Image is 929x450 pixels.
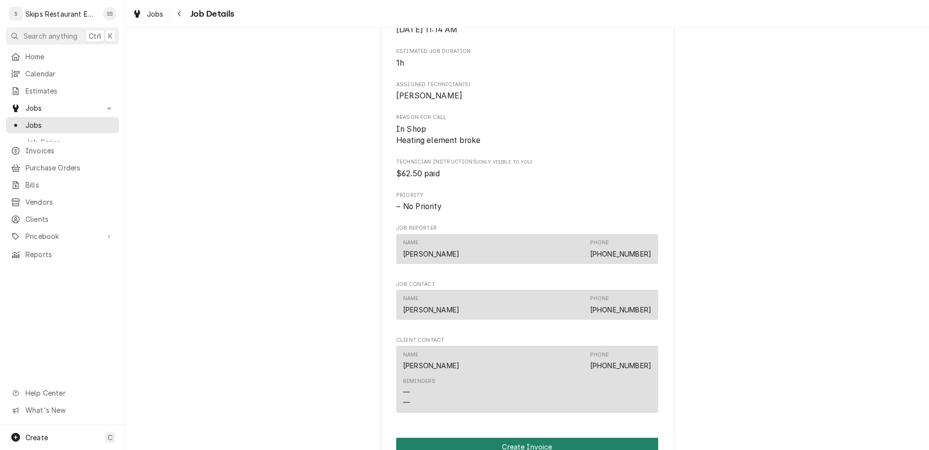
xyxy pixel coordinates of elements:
[396,47,658,69] div: Estimated Job Duration
[396,346,658,413] div: Contact
[396,336,658,344] span: Client Contact
[396,281,658,288] span: Job Contact
[403,387,410,397] div: —
[25,180,114,190] span: Bills
[590,295,609,303] div: Phone
[6,177,119,193] a: Bills
[25,51,114,62] span: Home
[25,214,114,224] span: Clients
[396,91,462,100] span: [PERSON_NAME]
[25,120,114,130] span: Jobs
[128,6,167,22] a: Jobs
[25,405,113,415] span: What's New
[403,360,459,371] div: [PERSON_NAME]
[396,290,658,320] div: Contact
[396,123,658,146] span: Reason For Call
[590,250,651,258] a: [PHONE_NUMBER]
[6,160,119,176] a: Purchase Orders
[396,57,658,69] span: Estimated Job Duration
[396,191,658,199] span: Priority
[396,158,658,166] span: Technician Instructions
[6,27,119,45] button: Search anythingCtrlK
[396,191,658,213] div: Priority
[6,134,119,150] a: Job Series
[590,351,651,371] div: Phone
[25,249,114,260] span: Reports
[172,6,188,22] button: Navigate back
[24,31,77,41] span: Search anything
[396,58,404,68] span: 1h
[89,31,101,41] span: Ctrl
[6,117,119,133] a: Jobs
[403,295,419,303] div: Name
[403,378,435,385] div: Reminders
[590,239,651,259] div: Phone
[403,239,459,259] div: Name
[403,378,435,407] div: Reminders
[396,81,658,102] div: Assigned Technician(s)
[590,239,609,247] div: Phone
[590,361,651,370] a: [PHONE_NUMBER]
[25,137,114,147] span: Job Series
[6,402,119,418] a: Go to What's New
[147,9,164,19] span: Jobs
[403,295,459,314] div: Name
[25,9,97,19] div: Skips Restaurant Equipment
[396,234,658,264] div: Contact
[396,25,457,34] span: [DATE] 11:14 AM
[590,295,651,314] div: Phone
[396,336,658,417] div: Client Contact
[403,249,459,259] div: [PERSON_NAME]
[403,397,410,407] div: —
[6,100,119,116] a: Go to Jobs
[25,433,48,442] span: Create
[403,305,459,315] div: [PERSON_NAME]
[396,234,658,268] div: Job Reporter List
[6,211,119,227] a: Clients
[396,114,658,146] div: Reason For Call
[396,346,658,417] div: Client Contact List
[396,124,480,145] span: In Shop Heating element broke
[6,66,119,82] a: Calendar
[25,197,114,207] span: Vendors
[25,388,113,398] span: Help Center
[25,163,114,173] span: Purchase Orders
[6,246,119,262] a: Reports
[396,24,658,36] span: Last Modified
[396,281,658,325] div: Job Contact
[396,114,658,121] span: Reason For Call
[6,228,119,244] a: Go to Pricebook
[9,7,23,21] div: S
[103,7,117,21] div: SS
[396,168,658,180] span: [object Object]
[6,83,119,99] a: Estimates
[396,290,658,324] div: Job Contact List
[25,231,99,241] span: Pricebook
[108,31,113,41] span: K
[477,159,532,165] span: (Only Visible to You)
[6,194,119,210] a: Vendors
[188,7,235,21] span: Job Details
[25,86,114,96] span: Estimates
[108,432,113,443] span: C
[396,90,658,102] span: Assigned Technician(s)
[25,145,114,156] span: Invoices
[396,201,658,213] span: Priority
[6,385,119,401] a: Go to Help Center
[396,224,658,268] div: Job Reporter
[403,239,419,247] div: Name
[396,201,658,213] div: No Priority
[396,81,658,89] span: Assigned Technician(s)
[6,48,119,65] a: Home
[590,306,651,314] a: [PHONE_NUMBER]
[25,103,99,113] span: Jobs
[396,224,658,232] span: Job Reporter
[396,169,440,178] span: $62.50 paid
[403,351,419,359] div: Name
[396,158,658,179] div: [object Object]
[590,351,609,359] div: Phone
[25,69,114,79] span: Calendar
[103,7,117,21] div: Shan Skipper's Avatar
[6,142,119,159] a: Invoices
[403,351,459,371] div: Name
